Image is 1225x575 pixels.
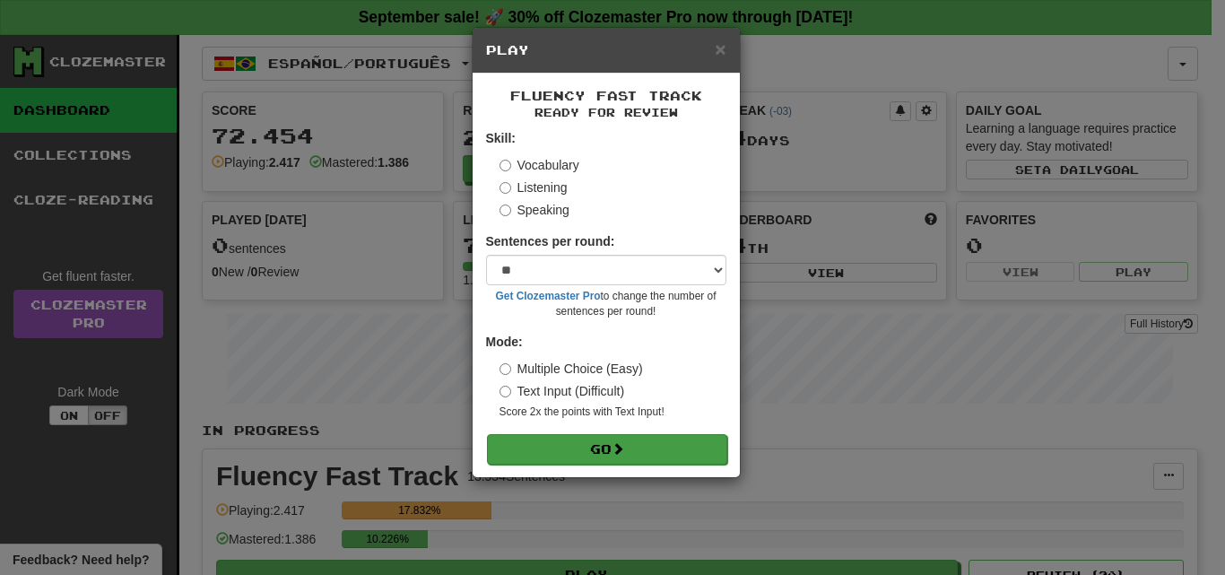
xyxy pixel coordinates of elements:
[500,386,511,397] input: Text Input (Difficult)
[500,201,569,219] label: Speaking
[496,290,601,302] a: Get Clozemaster Pro
[500,156,579,174] label: Vocabulary
[715,39,725,58] button: Close
[500,363,511,375] input: Multiple Choice (Easy)
[486,41,726,59] h5: Play
[486,232,615,250] label: Sentences per round:
[500,205,511,216] input: Speaking
[500,179,568,196] label: Listening
[500,160,511,171] input: Vocabulary
[500,382,625,400] label: Text Input (Difficult)
[486,335,523,349] strong: Mode:
[487,434,727,465] button: Go
[510,88,702,103] span: Fluency Fast Track
[715,39,725,59] span: ×
[486,131,516,145] strong: Skill:
[500,405,726,420] small: Score 2x the points with Text Input !
[500,182,511,194] input: Listening
[500,360,643,378] label: Multiple Choice (Easy)
[486,105,726,120] small: Ready for Review
[486,289,726,319] small: to change the number of sentences per round!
